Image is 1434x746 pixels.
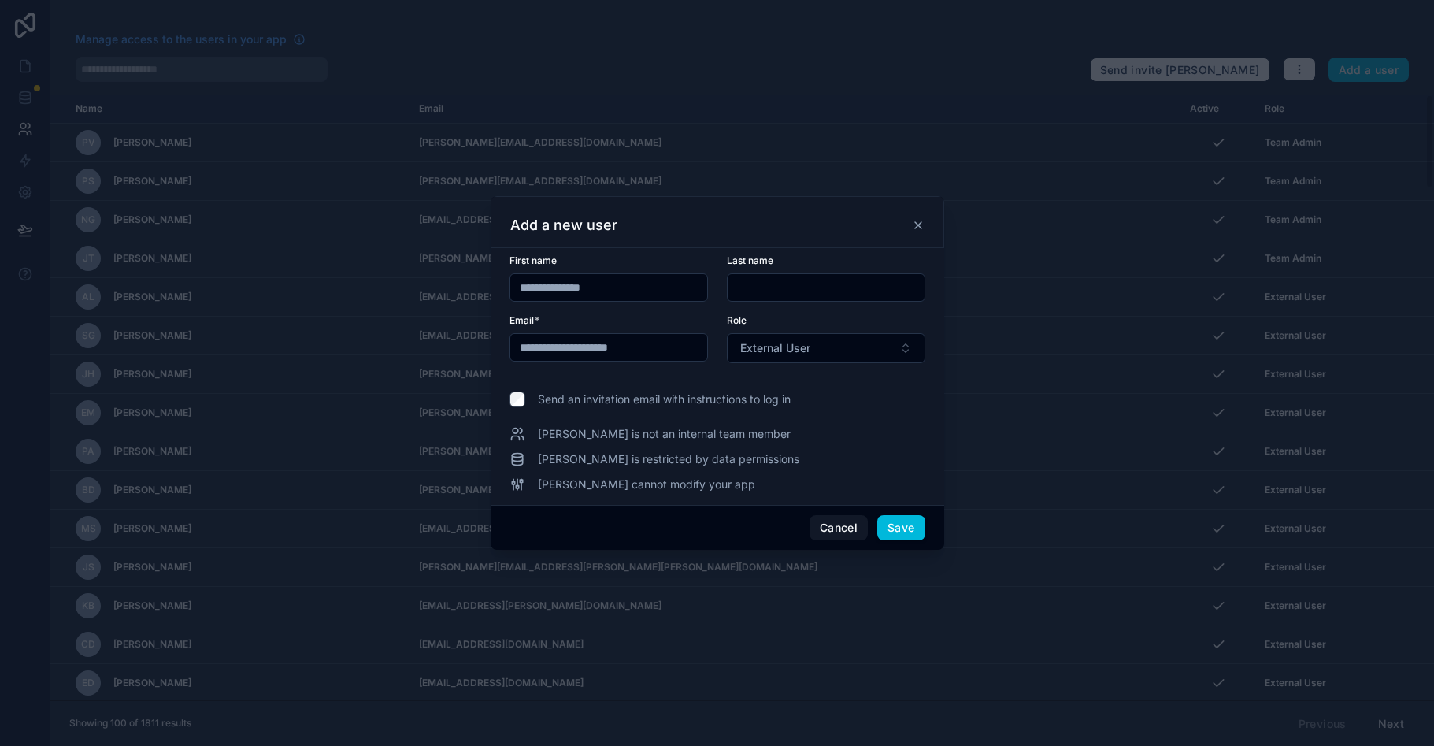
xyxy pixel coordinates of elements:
span: [PERSON_NAME] cannot modify your app [538,477,755,492]
span: Send an invitation email with instructions to log in [538,392,791,407]
input: Send an invitation email with instructions to log in [509,392,525,407]
span: [PERSON_NAME] is not an internal team member [538,426,791,442]
span: Role [727,314,747,326]
span: Email [509,314,534,326]
button: Select Button [727,333,925,363]
button: Cancel [810,515,868,540]
h3: Add a new user [510,216,617,235]
button: Save [877,515,925,540]
span: Last name [727,254,773,266]
span: [PERSON_NAME] is restricted by data permissions [538,451,799,467]
span: External User [740,340,810,356]
span: First name [509,254,557,266]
